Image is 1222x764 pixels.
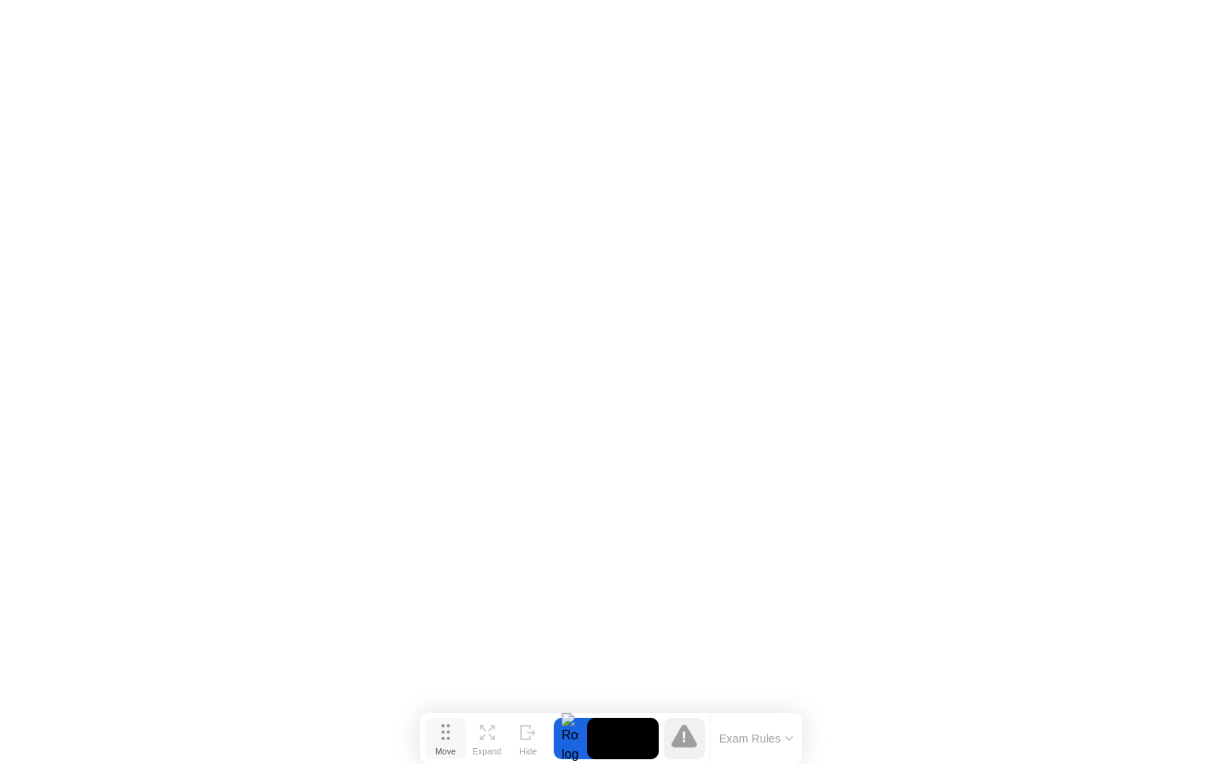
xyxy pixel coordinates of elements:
button: Move [425,718,466,759]
button: Exam Rules [714,731,799,746]
button: Expand [466,718,508,759]
div: Expand [473,746,501,756]
div: Move [435,746,456,756]
div: Hide [520,746,537,756]
button: Hide [508,718,549,759]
